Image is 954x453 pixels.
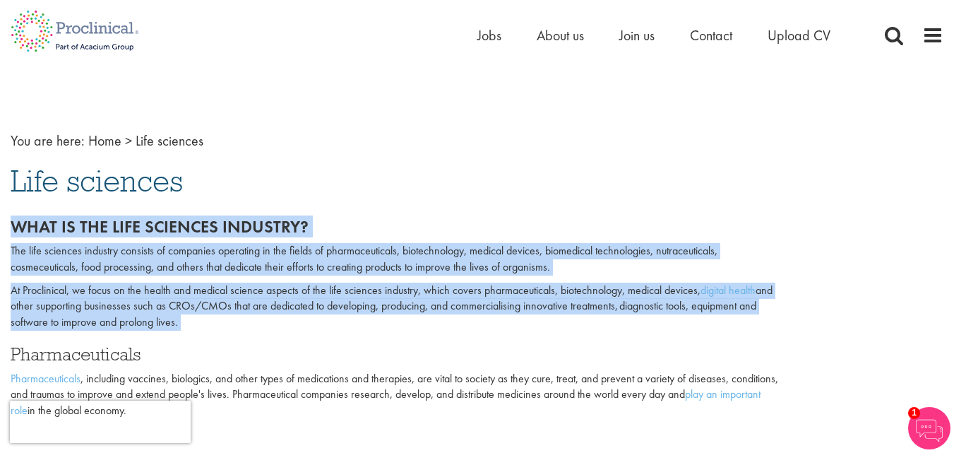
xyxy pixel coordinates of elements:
[908,407,950,449] img: Chatbot
[619,26,655,45] a: Join us
[88,131,121,150] a: breadcrumb link
[700,283,756,298] a: digital health
[11,162,183,200] span: Life sciences
[537,26,584,45] a: About us
[125,131,132,150] span: >
[11,371,81,386] a: Pharmaceuticals
[11,345,785,363] h3: Pharmaceuticals
[908,407,920,419] span: 1
[11,131,85,150] span: You are here:
[768,26,830,45] a: Upload CV
[10,401,191,443] iframe: reCAPTCHA
[11,283,785,331] p: At Proclinical, we focus on the health and medical science aspects of the life sciences industry,...
[11,243,785,276] p: The life sciences industry consists of companies operating in the fields of pharmaceuticals, biot...
[690,26,732,45] a: Contact
[11,218,785,236] h2: What is the life sciences industry?
[11,371,785,420] p: , including vaccines, biologics, and other types of medications and therapies, are vital to socie...
[477,26,501,45] a: Jobs
[136,131,203,150] span: Life sciences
